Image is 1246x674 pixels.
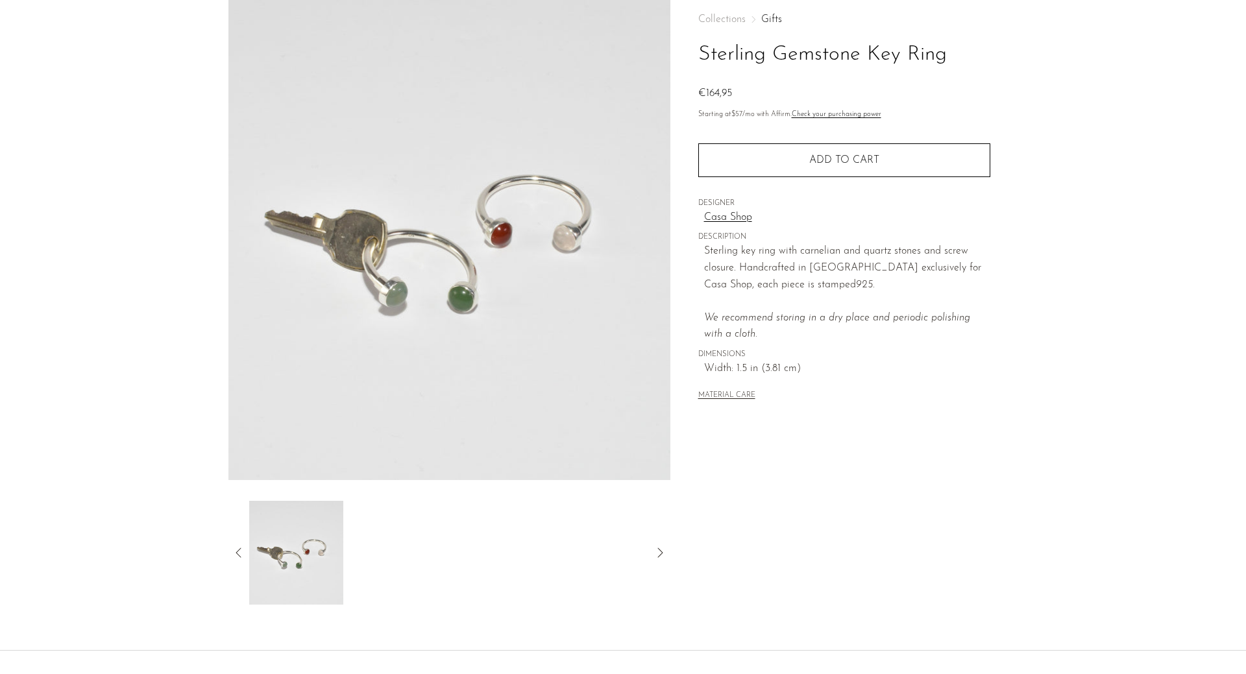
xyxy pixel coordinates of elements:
span: Add to cart [809,154,879,167]
p: Starting at /mo with Affirm. [698,109,990,121]
i: We recommend storing in a dry place and periodic polishing with a cloth. [704,313,970,340]
span: DESCRIPTION [698,232,990,243]
span: $57 [731,111,742,118]
a: Check your purchasing power - Learn more about Affirm Financing (opens in modal) [792,111,881,118]
a: Casa Shop [704,210,990,226]
a: Gifts [761,14,782,25]
span: Width: 1.5 in (3.81 cm) [704,361,990,378]
button: MATERIAL CARE [698,391,755,401]
em: 925 [856,280,873,290]
button: Add to cart [698,143,990,177]
p: Sterling key ring with carnelian and quartz stones and screw closure. Handcrafted in [GEOGRAPHIC_... [704,243,990,343]
span: Collections [698,14,746,25]
span: DESIGNER [698,198,990,210]
img: Sterling Gemstone Key Ring [249,501,343,605]
h1: Sterling Gemstone Key Ring [698,38,990,71]
nav: Breadcrumbs [698,14,990,25]
span: €164,95 [698,88,732,99]
span: DIMENSIONS [698,349,990,361]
